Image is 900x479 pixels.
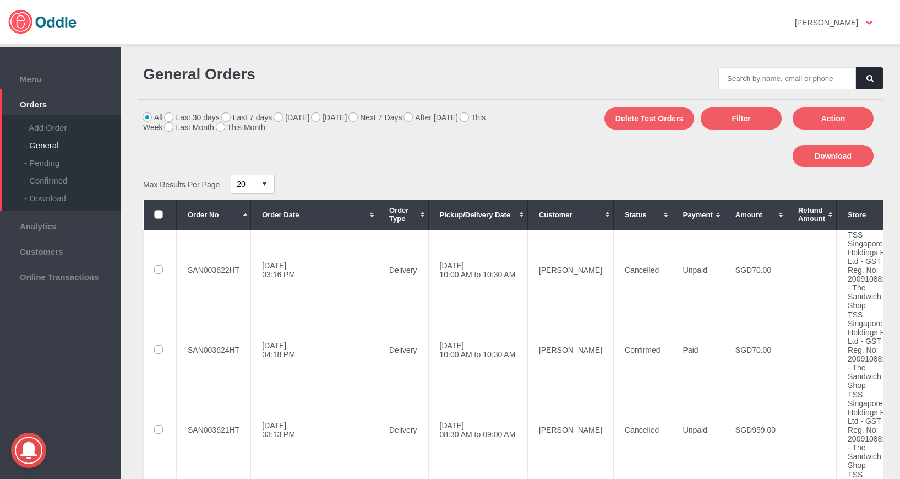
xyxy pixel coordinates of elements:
td: [PERSON_NAME] [527,390,613,470]
td: Paid [672,310,724,390]
div: - General [24,132,121,150]
td: [DATE] 08:30 AM to 09:00 AM [428,390,527,470]
td: Unpaid [672,390,724,470]
label: After [DATE] [404,113,458,122]
td: [DATE] 04:18 PM [251,310,378,390]
span: Analytics [6,219,116,231]
td: [PERSON_NAME] [527,310,613,390]
button: Delete Test Orders [604,107,694,130]
th: Order Type [378,200,428,230]
td: Cancelled [614,390,672,470]
img: user-option-arrow.png [866,21,872,25]
th: Payment [672,200,724,230]
span: Customers [6,244,116,256]
div: - Confirmed [24,168,121,185]
label: [DATE] [274,113,309,122]
td: SGD959.00 [724,390,787,470]
th: Order No [177,200,251,230]
button: Action [793,107,874,130]
span: Orders [6,97,116,109]
h1: General Orders [143,66,505,83]
button: Download [793,145,874,167]
td: [DATE] 10:00 AM to 10:30 AM [428,310,527,390]
td: [PERSON_NAME] [527,230,613,310]
label: [DATE] [312,113,347,122]
td: SGD70.00 [724,310,787,390]
label: Next 7 Days [349,113,402,122]
td: Confirmed [614,310,672,390]
th: Refund Amount [787,200,836,230]
td: SAN003621HT [177,390,251,470]
td: [DATE] 03:13 PM [251,390,378,470]
div: - Add Order [24,115,121,132]
span: Online Transactions [6,270,116,282]
div: - Download [24,185,121,203]
span: Menu [6,72,116,84]
label: Last Month [165,123,214,132]
span: Max Results Per Page [143,180,220,189]
th: Customer [527,200,613,230]
td: Delivery [378,310,428,390]
td: Cancelled [614,230,672,310]
th: Pickup/Delivery Date [428,200,527,230]
label: All [143,113,163,122]
td: Unpaid [672,230,724,310]
td: [DATE] 10:00 AM to 10:30 AM [428,230,527,310]
label: This Month [216,123,265,132]
th: Order Date [251,200,378,230]
td: SAN003622HT [177,230,251,310]
td: Delivery [378,230,428,310]
input: Search by name, email or phone [718,67,856,89]
td: Delivery [378,390,428,470]
div: - Pending [24,150,121,168]
th: Status [614,200,672,230]
strong: [PERSON_NAME] [795,18,858,27]
td: SGD70.00 [724,230,787,310]
td: SAN003624HT [177,310,251,390]
td: [DATE] 03:16 PM [251,230,378,310]
th: Amount [724,200,787,230]
label: Last 30 days [165,113,219,122]
button: Filter [701,107,782,130]
label: Last 7 days [222,113,272,122]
